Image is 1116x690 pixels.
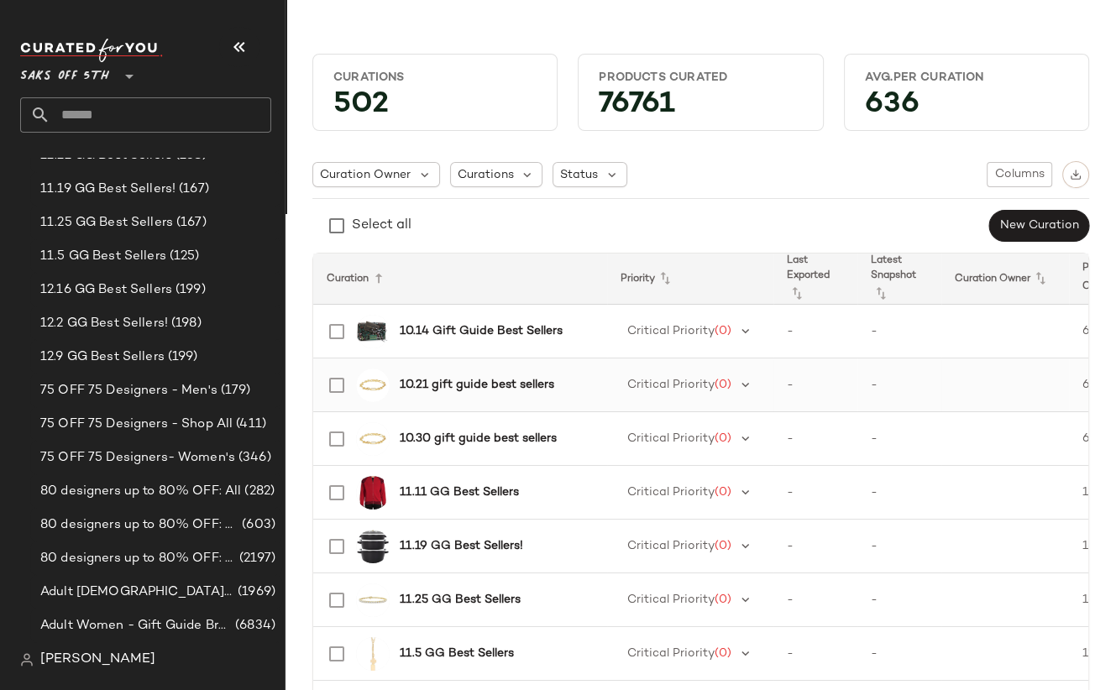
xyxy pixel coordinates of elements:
[356,476,390,510] img: 0400021706866_RED
[40,549,236,568] span: 80 designers up to 80% OFF: Women's
[40,213,173,233] span: 11.25 GG Best Sellers
[166,247,200,266] span: (125)
[627,432,715,445] span: Critical Priority
[233,415,266,434] span: (411)
[320,92,550,123] div: 502
[585,92,815,123] div: 76761
[176,180,209,199] span: (167)
[236,549,275,568] span: (2197)
[987,162,1052,187] button: Columns
[607,254,773,305] th: Priority
[400,591,521,609] b: 11.25 GG Best Sellers
[560,166,598,184] span: Status
[40,515,238,535] span: 80 designers up to 80% OFF: Men's
[40,415,233,434] span: 75 OFF 75 Designers - Shop All
[40,448,235,468] span: 75 OFF 75 Designers- Women's
[172,280,206,300] span: (199)
[400,645,514,662] b: 11.5 GG Best Sellers
[356,583,390,617] img: 0400017998870_4TCWYELLOWGOLD
[715,540,731,552] span: (0)
[20,57,109,87] span: Saks OFF 5TH
[217,381,251,400] span: (179)
[715,325,731,337] span: (0)
[40,247,166,266] span: 11.5 GG Best Sellers
[40,180,176,199] span: 11.19 GG Best Sellers!
[773,573,857,627] td: -
[352,216,411,236] div: Select all
[400,322,563,340] b: 10.14 Gift Guide Best Sellers
[356,315,390,348] img: 0400021188121
[356,530,390,563] img: 0400017819524
[857,412,941,466] td: -
[773,305,857,358] td: -
[313,254,607,305] th: Curation
[599,70,802,86] div: Products Curated
[627,540,715,552] span: Critical Priority
[857,254,941,305] th: Latest Snapshot
[40,381,217,400] span: 75 OFF 75 Designers - Men's
[40,314,168,333] span: 12.2 GG Best Sellers!
[627,325,715,337] span: Critical Priority
[773,627,857,681] td: -
[40,583,234,602] span: Adult [DEMOGRAPHIC_DATA] - Gift Guide Brand Prio
[40,650,155,670] span: [PERSON_NAME]
[715,486,731,499] span: (0)
[173,213,207,233] span: (167)
[857,520,941,573] td: -
[627,486,715,499] span: Critical Priority
[40,280,172,300] span: 12.16 GG Best Sellers
[40,616,232,635] span: Adult Women - Gift Guide Brand Prio
[458,166,514,184] span: Curations
[941,254,1069,305] th: Curation Owner
[773,466,857,520] td: -
[989,210,1089,242] button: New Curation
[715,432,731,445] span: (0)
[40,482,241,501] span: 80 designers up to 80% OFF: All
[857,627,941,681] td: -
[232,616,275,635] span: (6834)
[356,369,390,402] img: 0400020511441
[773,358,857,412] td: -
[40,348,165,367] span: 12.9 GG Best Sellers
[773,520,857,573] td: -
[168,314,202,333] span: (198)
[241,482,275,501] span: (282)
[715,379,731,391] span: (0)
[333,70,537,86] div: Curations
[1070,169,1082,180] img: svg%3e
[999,219,1079,233] span: New Curation
[865,70,1068,86] div: Avg.per Curation
[773,412,857,466] td: -
[356,422,390,456] img: 0400020511441
[715,593,731,606] span: (0)
[627,593,715,606] span: Critical Priority
[400,537,523,555] b: 11.19 GG Best Sellers!
[857,358,941,412] td: -
[20,39,163,62] img: cfy_white_logo.C9jOOHJF.svg
[773,254,857,305] th: Last Exported
[20,653,34,666] img: svg%3e
[994,168,1045,181] span: Columns
[234,583,275,602] span: (1969)
[238,515,275,535] span: (603)
[851,92,1082,123] div: 636
[857,305,941,358] td: -
[400,484,519,501] b: 11.11 GG Best Sellers
[320,166,411,184] span: Curation Owner
[235,448,271,468] span: (346)
[400,376,554,394] b: 10.21 gift guide best sellers
[857,573,941,627] td: -
[715,647,731,660] span: (0)
[356,637,390,671] img: 0400021407369
[165,348,198,367] span: (199)
[627,379,715,391] span: Critical Priority
[857,466,941,520] td: -
[400,430,557,447] b: 10.30 gift guide best sellers
[627,647,715,660] span: Critical Priority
